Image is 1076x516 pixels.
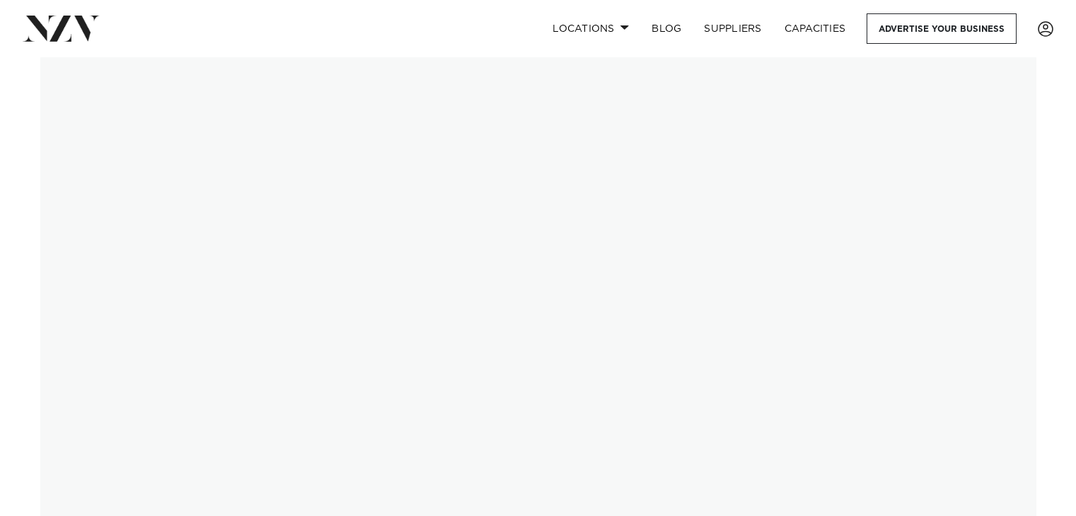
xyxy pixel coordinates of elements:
[541,13,640,44] a: Locations
[640,13,693,44] a: BLOG
[693,13,773,44] a: SUPPLIERS
[23,16,100,41] img: nzv-logo.png
[867,13,1017,44] a: Advertise your business
[773,13,857,44] a: Capacities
